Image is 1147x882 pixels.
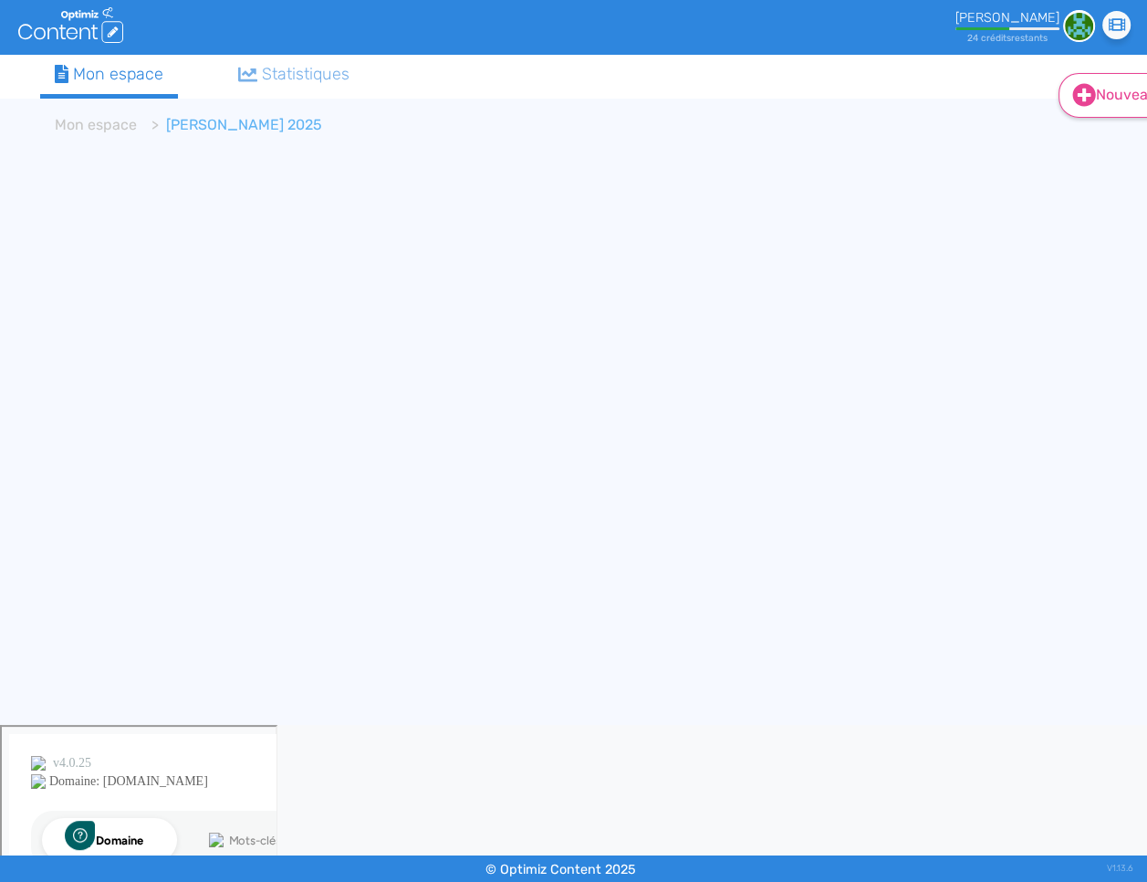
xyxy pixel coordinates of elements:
img: tab_domain_overview_orange.svg [74,106,89,121]
small: © Optimiz Content 2025 [485,862,636,877]
img: 1e30b6080cd60945577255910d948632 [1063,10,1095,42]
span: s [1043,32,1048,44]
div: Statistiques [238,62,349,87]
img: website_grey.svg [29,47,44,62]
small: 24 crédit restant [967,32,1048,44]
div: V1.13.6 [1107,856,1133,882]
nav: breadcrumb [40,103,953,147]
img: logo_orange.svg [29,29,44,44]
div: Domaine [94,108,141,120]
div: Mon espace [55,62,164,87]
img: tab_keywords_by_traffic_grey.svg [207,106,222,121]
a: Mon espace [40,55,179,99]
span: s [1006,32,1011,44]
div: Mots-clés [227,108,279,120]
div: v 4.0.25 [51,29,89,44]
li: [PERSON_NAME] 2025 [137,114,322,136]
div: Domaine: [DOMAIN_NAME] [47,47,206,62]
a: Mon espace [55,116,137,133]
a: Statistiques [224,55,364,94]
div: [PERSON_NAME] [955,10,1059,26]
